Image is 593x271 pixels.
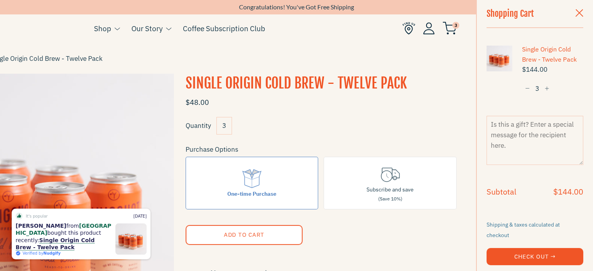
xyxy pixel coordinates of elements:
[186,98,209,107] span: $48.00
[553,188,583,196] h4: $144.00
[378,196,402,202] span: (Save 10%)
[452,22,459,29] span: 3
[423,22,435,34] img: Account
[186,121,211,130] label: Quantity
[186,144,238,155] legend: Purchase Options
[402,22,415,35] img: Find Us
[223,231,264,238] span: Add to Cart
[94,23,111,34] a: Shop
[131,23,163,34] a: Our Story
[227,190,276,198] div: One-time Purchase
[522,64,583,75] span: $144.00
[186,225,303,245] button: Add to Cart
[522,44,583,64] a: Single Origin Cold Brew - Twelve Pack
[366,186,414,193] span: Subscribe and save
[183,23,265,34] a: Coffee Subscription Club
[443,24,457,33] a: 3
[186,74,457,93] h1: Single Origin Cold Brew - Twelve Pack
[487,188,516,196] h4: Subtotal
[522,81,552,96] input: quantity
[487,248,583,265] button: Check Out →
[487,221,560,239] small: Shipping & taxes calculated at checkout
[443,22,457,35] img: cart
